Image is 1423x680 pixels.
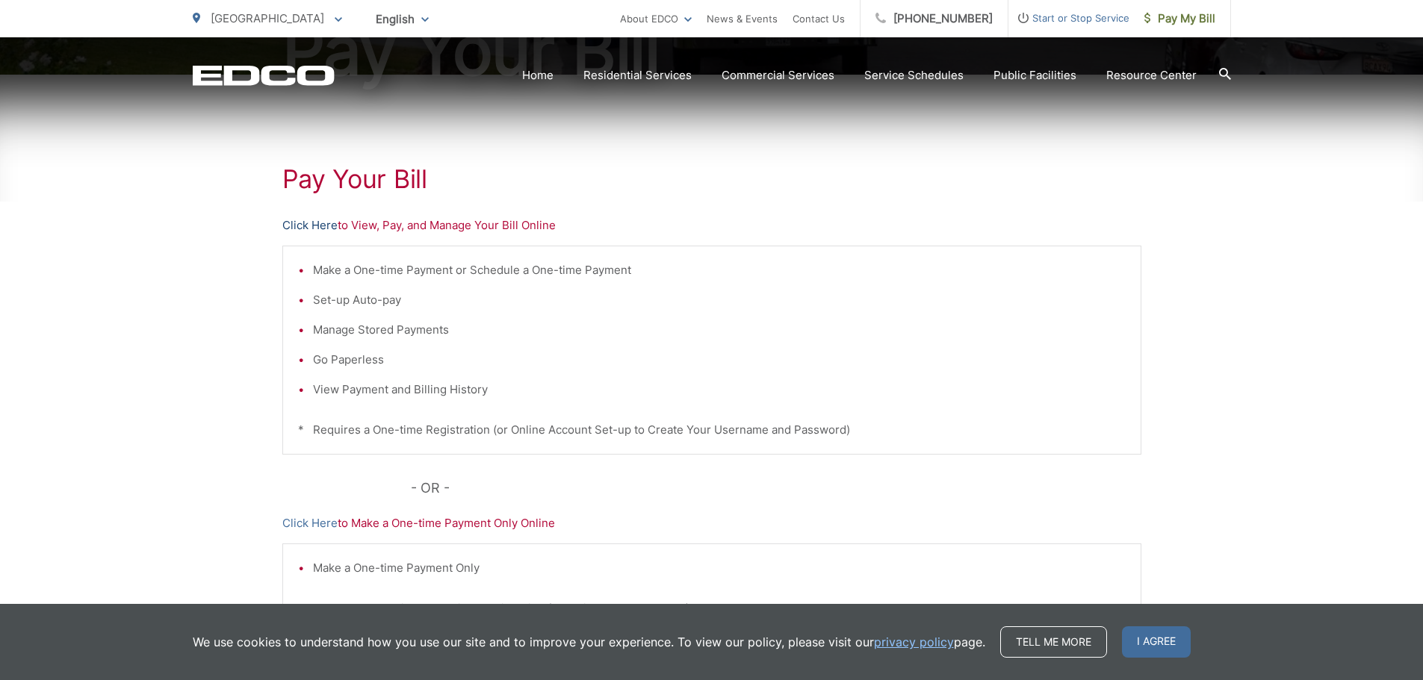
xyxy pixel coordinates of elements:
[193,65,335,86] a: EDCD logo. Return to the homepage.
[298,599,1126,617] p: * DOES NOT Require a One-time Registration (or Online Account Set-up)
[282,164,1141,194] h1: Pay Your Bill
[313,261,1126,279] li: Make a One-time Payment or Schedule a One-time Payment
[1106,66,1197,84] a: Resource Center
[313,381,1126,399] li: View Payment and Billing History
[1144,10,1215,28] span: Pay My Bill
[282,216,1141,234] p: to View, Pay, and Manage Your Bill Online
[793,10,845,28] a: Contact Us
[864,66,964,84] a: Service Schedules
[620,10,692,28] a: About EDCO
[365,6,440,32] span: English
[193,633,985,651] p: We use cookies to understand how you use our site and to improve your experience. To view our pol...
[211,11,324,25] span: [GEOGRAPHIC_DATA]
[1000,626,1107,658] a: Tell me more
[1122,626,1191,658] span: I agree
[282,514,338,532] a: Click Here
[313,559,1126,577] li: Make a One-time Payment Only
[411,477,1141,499] p: - OR -
[583,66,692,84] a: Residential Services
[282,216,338,234] a: Click Here
[707,10,778,28] a: News & Events
[522,66,554,84] a: Home
[298,421,1126,439] p: * Requires a One-time Registration (or Online Account Set-up to Create Your Username and Password)
[282,514,1141,532] p: to Make a One-time Payment Only Online
[313,321,1126,339] li: Manage Stored Payments
[313,351,1126,369] li: Go Paperless
[993,66,1076,84] a: Public Facilities
[313,291,1126,309] li: Set-up Auto-pay
[874,633,954,651] a: privacy policy
[722,66,834,84] a: Commercial Services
